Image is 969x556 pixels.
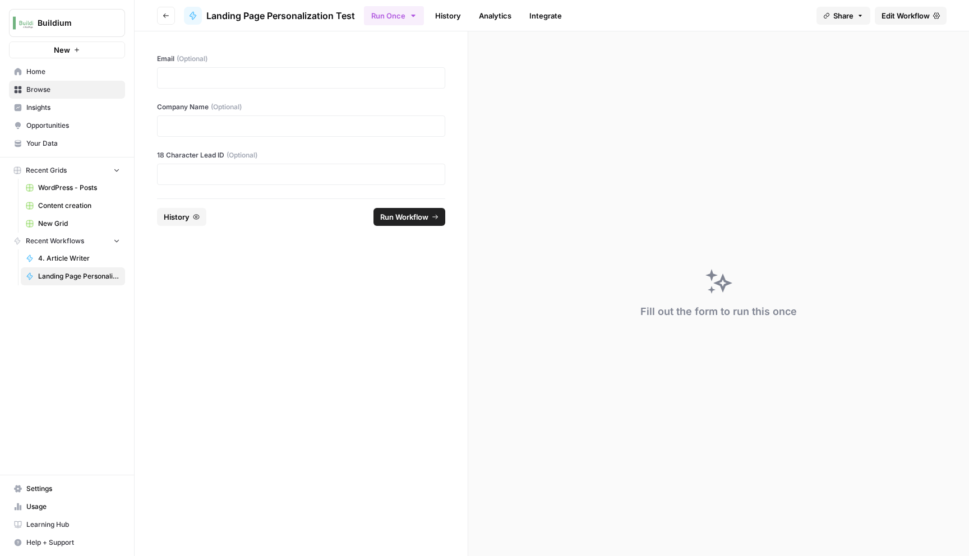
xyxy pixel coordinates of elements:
span: Your Data [26,138,120,149]
span: Landing Page Personalization Test [206,9,355,22]
a: Opportunities [9,117,125,135]
span: Content creation [38,201,120,211]
a: Integrate [523,7,569,25]
span: Recent Workflows [26,236,84,246]
button: Recent Grids [9,162,125,179]
span: Settings [26,484,120,494]
span: Share [833,10,853,21]
a: Your Data [9,135,125,152]
button: Recent Workflows [9,233,125,249]
label: Company Name [157,102,445,112]
button: Run Workflow [373,208,445,226]
span: Insights [26,103,120,113]
a: Usage [9,498,125,516]
span: 4. Article Writer [38,253,120,263]
span: Edit Workflow [882,10,930,21]
img: Buildium Logo [13,13,33,33]
div: Fill out the form to run this once [640,304,797,319]
span: Help + Support [26,538,120,548]
span: Browse [26,85,120,95]
a: 4. Article Writer [21,249,125,267]
a: Content creation [21,197,125,215]
a: Settings [9,480,125,498]
span: (Optional) [211,102,242,112]
span: Run Workflow [380,211,428,223]
button: Run Once [364,6,424,25]
a: Browse [9,81,125,99]
span: New Grid [38,219,120,229]
span: Usage [26,502,120,512]
button: History [157,208,206,226]
a: History [428,7,468,25]
a: WordPress - Posts [21,179,125,197]
span: History [164,211,190,223]
span: WordPress - Posts [38,183,120,193]
label: Email [157,54,445,64]
a: Analytics [472,7,518,25]
a: Edit Workflow [875,7,947,25]
a: Landing Page Personalization Test [21,267,125,285]
span: Opportunities [26,121,120,131]
label: 18 Character Lead ID [157,150,445,160]
a: New Grid [21,215,125,233]
button: New [9,41,125,58]
button: Help + Support [9,534,125,552]
button: Workspace: Buildium [9,9,125,37]
span: Buildium [38,17,105,29]
a: Learning Hub [9,516,125,534]
a: Home [9,63,125,81]
span: (Optional) [227,150,257,160]
a: Landing Page Personalization Test [184,7,355,25]
button: Share [816,7,870,25]
span: (Optional) [177,54,207,64]
span: New [54,44,70,55]
span: Learning Hub [26,520,120,530]
span: Recent Grids [26,165,67,175]
a: Insights [9,99,125,117]
span: Home [26,67,120,77]
span: Landing Page Personalization Test [38,271,120,281]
